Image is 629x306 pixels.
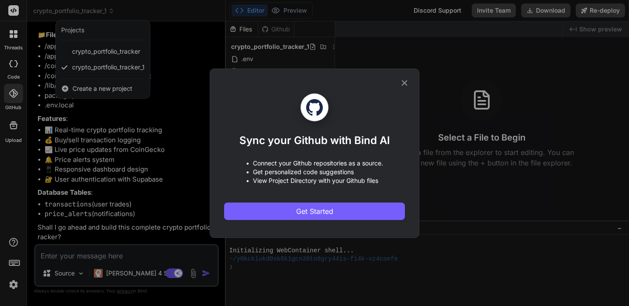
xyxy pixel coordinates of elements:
button: Get Started [224,203,405,220]
h1: Sync your Github with Bind AI [239,134,390,148]
p: • View Project Directory with your Github files [246,176,383,185]
p: • Get personalized code suggestions [246,168,383,176]
span: Get Started [296,206,333,217]
p: • Connect your Github repositories as a source. [246,159,383,168]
